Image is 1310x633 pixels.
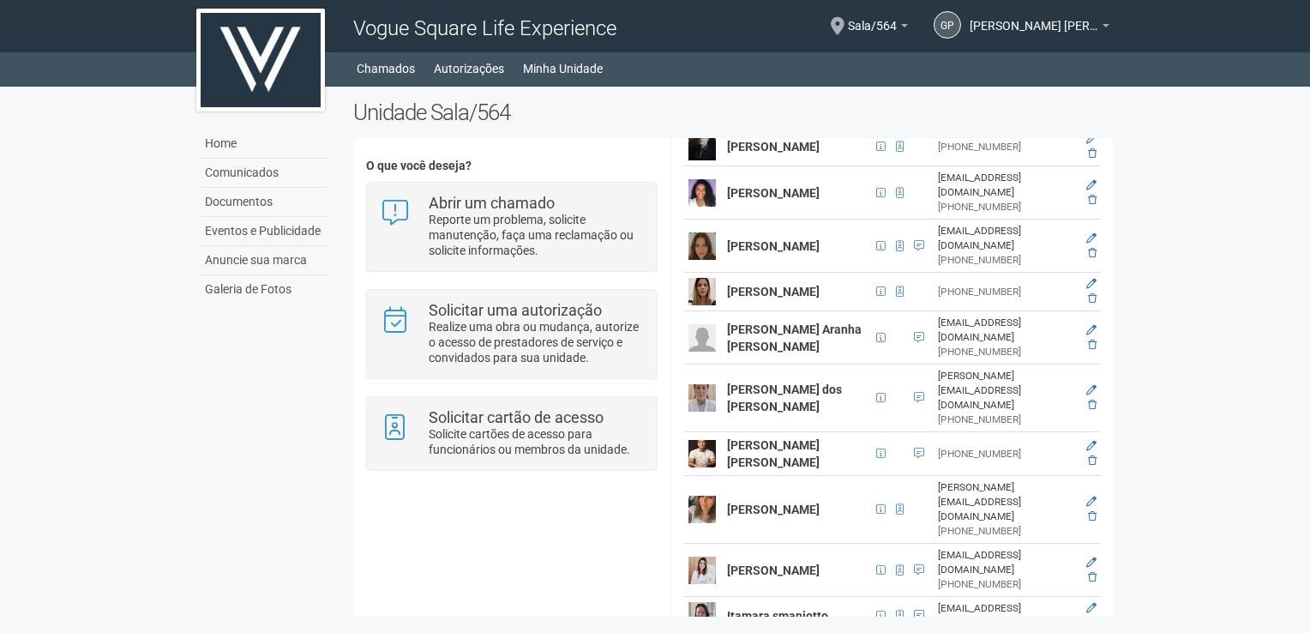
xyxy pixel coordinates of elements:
a: Abrir um chamado Reporte um problema, solicite manutenção, faça uma reclamação ou solicite inform... [380,196,643,258]
div: [EMAIL_ADDRESS][DOMAIN_NAME] [938,601,1073,630]
img: user.png [688,557,716,584]
span: Sala/564 [848,3,897,33]
strong: Solicitar cartão de acesso [429,408,604,426]
a: Excluir membro [1088,510,1097,522]
a: Editar membro [1086,278,1097,290]
div: [PHONE_NUMBER] [938,577,1073,592]
a: Minha Unidade [523,57,603,81]
h2: Unidade Sala/564 [353,99,1114,125]
a: Editar membro [1086,384,1097,396]
strong: [PERSON_NAME] [727,503,820,516]
a: GP [934,11,961,39]
div: [PERSON_NAME][EMAIL_ADDRESS][DOMAIN_NAME] [938,369,1073,413]
a: Home [201,130,327,159]
a: Editar membro [1086,440,1097,452]
img: logo.jpg [196,9,325,112]
strong: [PERSON_NAME] [727,285,820,298]
a: Galeria de Fotos [201,275,327,304]
a: Chamados [357,57,415,81]
img: user.png [688,384,716,412]
div: [PHONE_NUMBER] [938,285,1073,299]
a: Excluir membro [1088,571,1097,583]
div: [PHONE_NUMBER] [938,140,1073,154]
a: Editar membro [1086,232,1097,244]
a: Excluir membro [1088,455,1097,467]
strong: [PERSON_NAME] [PERSON_NAME] [727,438,820,469]
img: user.png [688,133,716,160]
img: user.png [688,602,716,630]
div: [PERSON_NAME][EMAIL_ADDRESS][DOMAIN_NAME] [938,480,1073,524]
a: Anuncie sua marca [201,246,327,275]
a: Editar membro [1086,179,1097,191]
a: Editar membro [1086,133,1097,145]
img: user.png [688,440,716,467]
p: Realize uma obra ou mudança, autorize o acesso de prestadores de serviço e convidados para sua un... [429,319,644,365]
strong: Abrir um chamado [429,194,555,212]
strong: [PERSON_NAME] [727,239,820,253]
a: Excluir membro [1088,194,1097,206]
img: user.png [688,179,716,207]
strong: Solicitar uma autorização [429,301,602,319]
a: Excluir membro [1088,399,1097,411]
strong: [PERSON_NAME] [727,564,820,577]
strong: [PERSON_NAME] Aranha [PERSON_NAME] [727,323,862,353]
a: Excluir membro [1088,292,1097,304]
a: Excluir membro [1088,339,1097,351]
a: Editar membro [1086,496,1097,508]
p: Reporte um problema, solicite manutenção, faça uma reclamação ou solicite informações. [429,212,644,258]
div: [PHONE_NUMBER] [938,447,1073,461]
a: Excluir membro [1088,617,1097,629]
div: [EMAIL_ADDRESS][DOMAIN_NAME] [938,316,1073,345]
div: [EMAIL_ADDRESS][DOMAIN_NAME] [938,548,1073,577]
div: [PHONE_NUMBER] [938,413,1073,427]
strong: [PERSON_NAME] [727,140,820,154]
strong: Itamara smaniotto [727,609,828,623]
a: Excluir membro [1088,247,1097,259]
h4: O que você deseja? [366,160,657,172]
a: Documentos [201,188,327,217]
img: user.png [688,496,716,523]
strong: [PERSON_NAME] [727,186,820,200]
a: Editar membro [1086,602,1097,614]
a: Comunicados [201,159,327,188]
div: [EMAIL_ADDRESS][DOMAIN_NAME] [938,224,1073,253]
div: [PHONE_NUMBER] [938,345,1073,359]
a: Editar membro [1086,324,1097,336]
a: Editar membro [1086,557,1097,569]
img: user.png [688,232,716,260]
span: Vogue Square Life Experience [353,16,616,40]
strong: [PERSON_NAME] dos [PERSON_NAME] [727,383,842,413]
span: GABRIELE PEREIRA ALMEIDA DA SILVA [970,3,1098,33]
img: user.png [688,278,716,305]
img: user.png [688,324,716,352]
div: [PHONE_NUMBER] [938,253,1073,268]
div: [PHONE_NUMBER] [938,200,1073,214]
a: [PERSON_NAME] [PERSON_NAME] [970,21,1109,35]
a: Eventos e Publicidade [201,217,327,246]
a: Excluir membro [1088,148,1097,160]
a: Solicitar cartão de acesso Solicite cartões de acesso para funcionários ou membros da unidade. [380,410,643,457]
a: Autorizações [434,57,504,81]
div: [EMAIL_ADDRESS][DOMAIN_NAME] [938,171,1073,200]
div: [PHONE_NUMBER] [938,524,1073,539]
a: Sala/564 [848,21,908,35]
p: Solicite cartões de acesso para funcionários ou membros da unidade. [429,426,644,457]
a: Solicitar uma autorização Realize uma obra ou mudança, autorize o acesso de prestadores de serviç... [380,303,643,365]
